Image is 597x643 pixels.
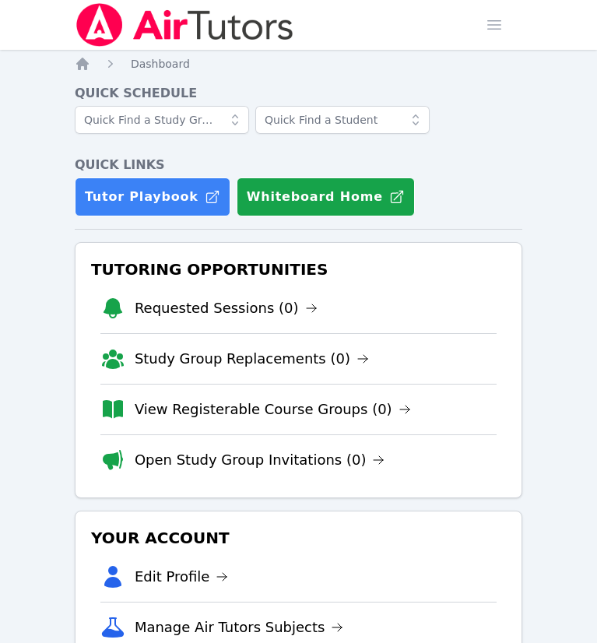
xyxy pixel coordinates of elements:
a: Tutor Playbook [75,177,230,216]
input: Quick Find a Study Group [75,106,249,134]
h3: Your Account [88,524,509,552]
a: Requested Sessions (0) [135,297,318,319]
h4: Quick Schedule [75,84,522,103]
span: Dashboard [131,58,190,70]
img: Air Tutors [75,3,295,47]
h3: Tutoring Opportunities [88,255,509,283]
a: Manage Air Tutors Subjects [135,617,344,638]
button: Whiteboard Home [237,177,415,216]
a: Edit Profile [135,566,229,588]
a: View Registerable Course Groups (0) [135,399,411,420]
h4: Quick Links [75,156,522,174]
a: Dashboard [131,56,190,72]
input: Quick Find a Student [255,106,430,134]
a: Open Study Group Invitations (0) [135,449,385,471]
a: Study Group Replacements (0) [135,348,369,370]
nav: Breadcrumb [75,56,522,72]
